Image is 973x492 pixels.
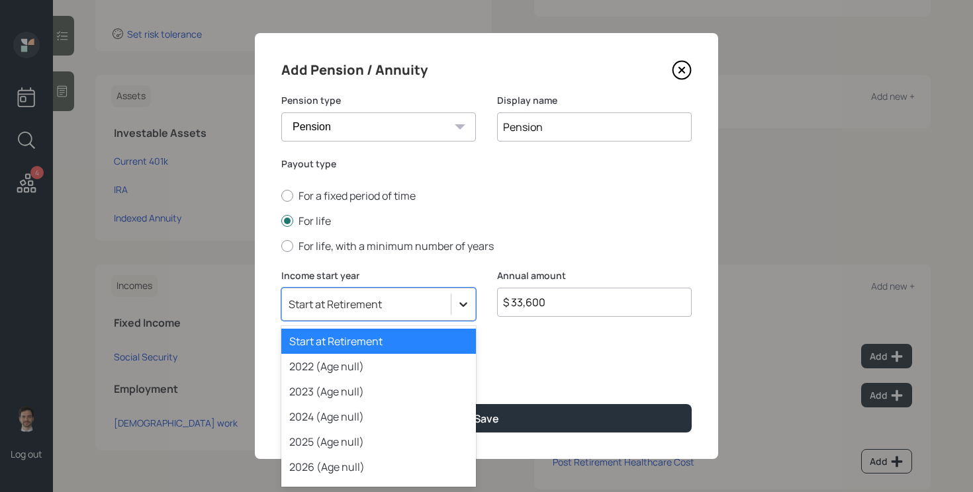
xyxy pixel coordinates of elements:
h4: Add Pension / Annuity [281,60,428,81]
div: 2025 (Age null) [281,429,476,454]
label: For life [281,214,692,228]
button: Save [281,404,692,432]
label: Annual amount [497,269,692,282]
div: Start at Retirement [289,297,382,311]
label: Pension type [281,94,476,107]
label: Income start year [281,269,476,282]
div: 2024 (Age null) [281,404,476,429]
div: 2026 (Age null) [281,454,476,479]
label: Display name [497,94,692,107]
label: Payout type [281,157,692,171]
div: Save [474,411,499,426]
div: 2023 (Age null) [281,379,476,404]
div: 2022 (Age null) [281,354,476,379]
label: For life, with a minimum number of years [281,239,692,253]
div: Start at Retirement [281,329,476,354]
label: For a fixed period of time [281,188,692,203]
